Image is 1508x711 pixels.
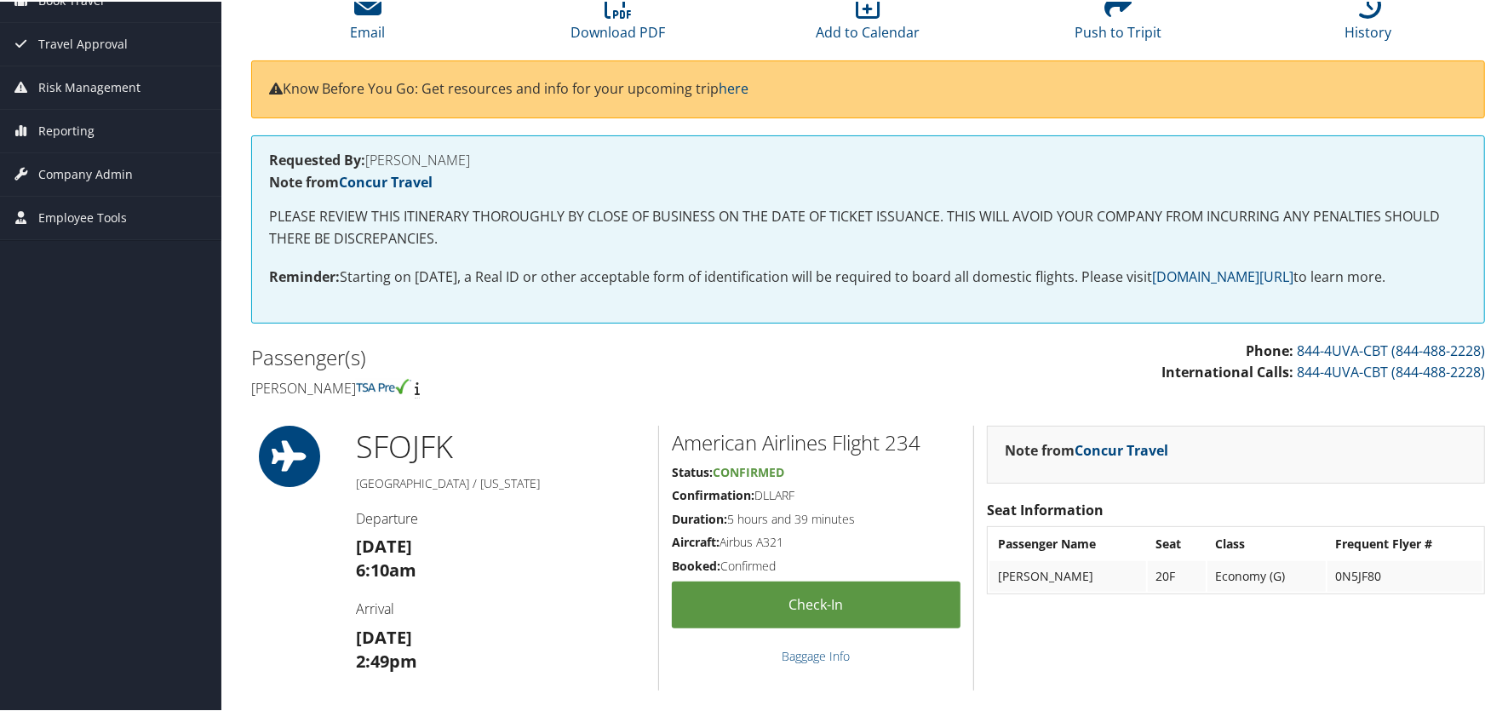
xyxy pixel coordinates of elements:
h5: 5 hours and 39 minutes [672,509,960,526]
h4: Departure [356,507,645,526]
td: Economy (G) [1207,559,1326,590]
span: Company Admin [38,152,133,194]
p: PLEASE REVIEW THIS ITINERARY THOROUGHLY BY CLOSE OF BUSINESS ON THE DATE OF TICKET ISSUANCE. THIS... [269,204,1467,248]
strong: [DATE] [356,624,412,647]
span: Risk Management [38,65,140,107]
a: Concur Travel [1075,439,1168,458]
h5: Airbus A321 [672,532,960,549]
strong: Duration: [672,509,727,525]
td: 20F [1148,559,1206,590]
a: Baggage Info [782,646,850,662]
strong: 6:10am [356,557,416,580]
h4: [PERSON_NAME] [251,377,856,396]
strong: Note from [269,171,433,190]
strong: Seat Information [987,499,1104,518]
strong: Aircraft: [672,532,720,548]
a: 844-4UVA-CBT (844-488-2228) [1297,340,1485,358]
span: Employee Tools [38,195,127,238]
th: Frequent Flyer # [1327,527,1482,558]
h2: American Airlines Flight 234 [672,427,960,456]
strong: Reminder: [269,266,340,284]
strong: Status: [672,462,713,479]
h5: [GEOGRAPHIC_DATA] / [US_STATE] [356,473,645,490]
th: Class [1207,527,1326,558]
strong: Requested By: [269,149,365,168]
strong: International Calls: [1161,361,1293,380]
strong: Confirmation: [672,485,754,502]
strong: Note from [1005,439,1168,458]
a: Concur Travel [339,171,433,190]
th: Seat [1148,527,1206,558]
h4: Arrival [356,598,645,616]
strong: 2:49pm [356,648,417,671]
span: Confirmed [713,462,784,479]
strong: Phone: [1246,340,1293,358]
span: Travel Approval [38,21,128,64]
h5: Confirmed [672,556,960,573]
span: Reporting [38,108,95,151]
p: Starting on [DATE], a Real ID or other acceptable form of identification will be required to boar... [269,265,1467,287]
a: Check-in [672,580,960,627]
a: [DOMAIN_NAME][URL] [1152,266,1293,284]
h5: DLLARF [672,485,960,502]
th: Passenger Name [989,527,1146,558]
h4: [PERSON_NAME] [269,152,1467,165]
strong: Booked: [672,556,720,572]
p: Know Before You Go: Get resources and info for your upcoming trip [269,77,1467,99]
a: here [719,77,748,96]
img: tsa-precheck.png [356,377,411,393]
strong: [DATE] [356,533,412,556]
td: [PERSON_NAME] [989,559,1146,590]
h1: SFO JFK [356,424,645,467]
h2: Passenger(s) [251,341,856,370]
td: 0N5JF80 [1327,559,1482,590]
a: 844-4UVA-CBT (844-488-2228) [1297,361,1485,380]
